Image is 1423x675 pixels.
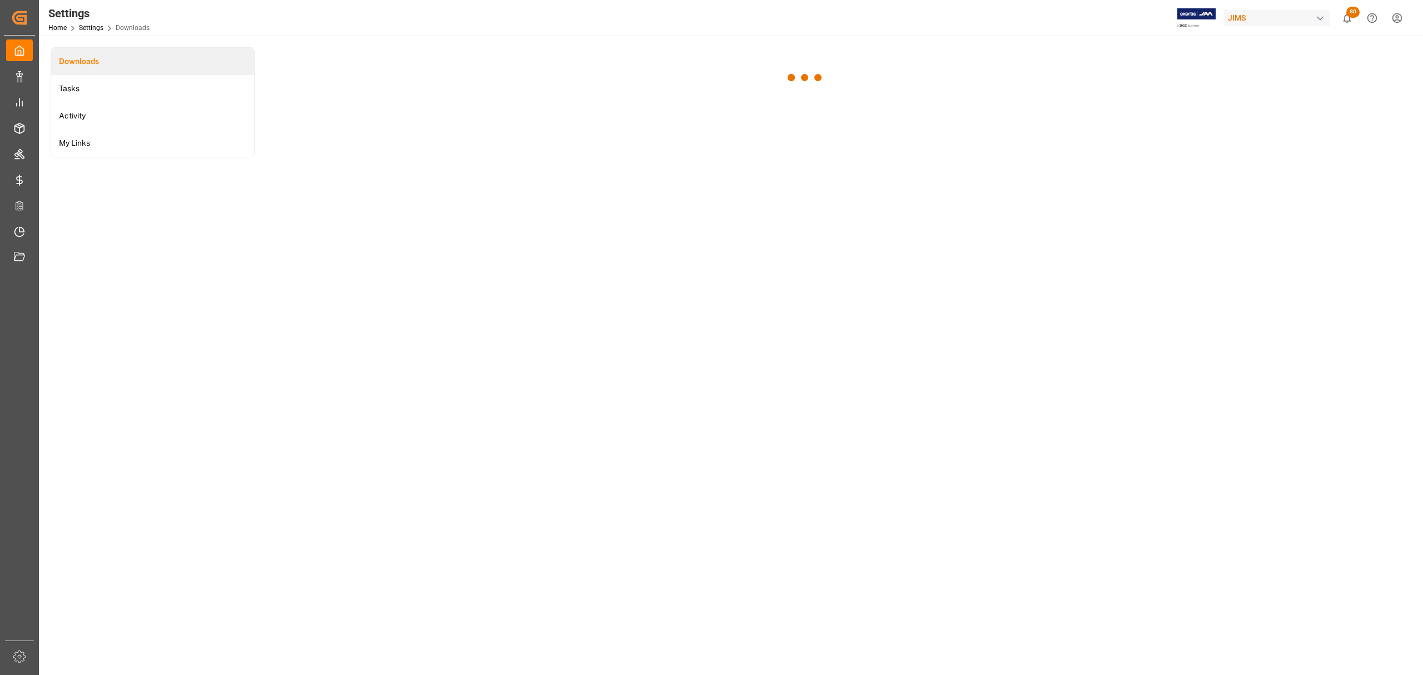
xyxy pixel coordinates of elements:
img: Exertis%20JAM%20-%20Email%20Logo.jpg_1722504956.jpg [1177,8,1216,28]
a: Settings [79,24,103,32]
a: Home [48,24,67,32]
button: Help Center [1360,6,1385,31]
div: JIMS [1223,10,1330,26]
div: Settings [48,5,150,22]
button: show 80 new notifications [1335,6,1360,31]
a: Tasks [51,75,254,102]
a: Activity [51,102,254,130]
button: JIMS [1223,7,1335,28]
a: Downloads [51,48,254,75]
span: 80 [1346,7,1360,18]
a: My Links [51,130,254,157]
